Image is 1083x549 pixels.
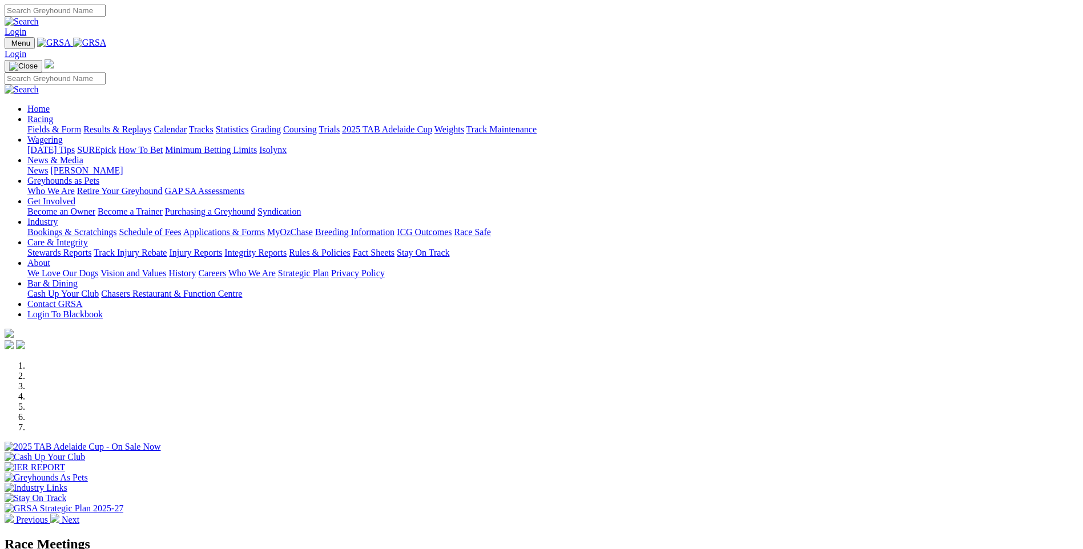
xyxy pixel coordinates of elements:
[27,176,99,185] a: Greyhounds as Pets
[283,124,317,134] a: Coursing
[434,124,464,134] a: Weights
[98,207,163,216] a: Become a Trainer
[154,124,187,134] a: Calendar
[5,72,106,84] input: Search
[259,145,287,155] a: Isolynx
[5,514,14,523] img: chevron-left-pager-white.svg
[27,186,75,196] a: Who We Are
[50,514,59,523] img: chevron-right-pager-white.svg
[11,39,30,47] span: Menu
[94,248,167,257] a: Track Injury Rebate
[168,268,196,278] a: History
[454,227,490,237] a: Race Safe
[27,268,1078,278] div: About
[5,340,14,349] img: facebook.svg
[315,227,394,237] a: Breeding Information
[27,165,1078,176] div: News & Media
[27,124,81,134] a: Fields & Form
[27,207,1078,217] div: Get Involved
[27,104,50,114] a: Home
[5,17,39,27] img: Search
[27,207,95,216] a: Become an Owner
[5,37,35,49] button: Toggle navigation
[251,124,281,134] a: Grading
[27,124,1078,135] div: Racing
[119,227,181,237] a: Schedule of Fees
[189,124,214,134] a: Tracks
[331,268,385,278] a: Privacy Policy
[5,493,66,503] img: Stay On Track
[16,515,48,524] span: Previous
[466,124,537,134] a: Track Maintenance
[27,227,1078,237] div: Industry
[27,186,1078,196] div: Greyhounds as Pets
[278,268,329,278] a: Strategic Plan
[73,38,107,48] img: GRSA
[37,38,71,48] img: GRSA
[5,442,161,452] img: 2025 TAB Adelaide Cup - On Sale Now
[5,483,67,493] img: Industry Links
[5,503,123,514] img: GRSA Strategic Plan 2025-27
[62,515,79,524] span: Next
[5,84,39,95] img: Search
[77,145,116,155] a: SUREpick
[27,237,88,247] a: Care & Integrity
[27,309,103,319] a: Login To Blackbook
[165,145,257,155] a: Minimum Betting Limits
[5,515,50,524] a: Previous
[224,248,287,257] a: Integrity Reports
[83,124,151,134] a: Results & Replays
[27,135,63,144] a: Wagering
[165,207,255,216] a: Purchasing a Greyhound
[27,289,1078,299] div: Bar & Dining
[27,248,1078,258] div: Care & Integrity
[183,227,265,237] a: Applications & Forms
[27,227,116,237] a: Bookings & Scratchings
[45,59,54,68] img: logo-grsa-white.png
[50,515,79,524] a: Next
[169,248,222,257] a: Injury Reports
[27,145,1078,155] div: Wagering
[9,62,38,71] img: Close
[257,207,301,216] a: Syndication
[319,124,340,134] a: Trials
[165,186,245,196] a: GAP SA Assessments
[27,268,98,278] a: We Love Our Dogs
[27,299,82,309] a: Contact GRSA
[216,124,249,134] a: Statistics
[27,248,91,257] a: Stewards Reports
[50,165,123,175] a: [PERSON_NAME]
[5,49,26,59] a: Login
[27,258,50,268] a: About
[353,248,394,257] a: Fact Sheets
[101,289,242,298] a: Chasers Restaurant & Function Centre
[5,329,14,338] img: logo-grsa-white.png
[5,473,88,483] img: Greyhounds As Pets
[267,227,313,237] a: MyOzChase
[16,340,25,349] img: twitter.svg
[5,462,65,473] img: IER REPORT
[342,124,432,134] a: 2025 TAB Adelaide Cup
[27,278,78,288] a: Bar & Dining
[27,114,53,124] a: Racing
[397,248,449,257] a: Stay On Track
[119,145,163,155] a: How To Bet
[77,186,163,196] a: Retire Your Greyhound
[5,5,106,17] input: Search
[27,217,58,227] a: Industry
[27,289,99,298] a: Cash Up Your Club
[289,248,351,257] a: Rules & Policies
[27,165,48,175] a: News
[5,452,85,462] img: Cash Up Your Club
[5,60,42,72] button: Toggle navigation
[100,268,166,278] a: Vision and Values
[27,196,75,206] a: Get Involved
[228,268,276,278] a: Who We Are
[5,27,26,37] a: Login
[27,155,83,165] a: News & Media
[198,268,226,278] a: Careers
[27,145,75,155] a: [DATE] Tips
[397,227,452,237] a: ICG Outcomes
